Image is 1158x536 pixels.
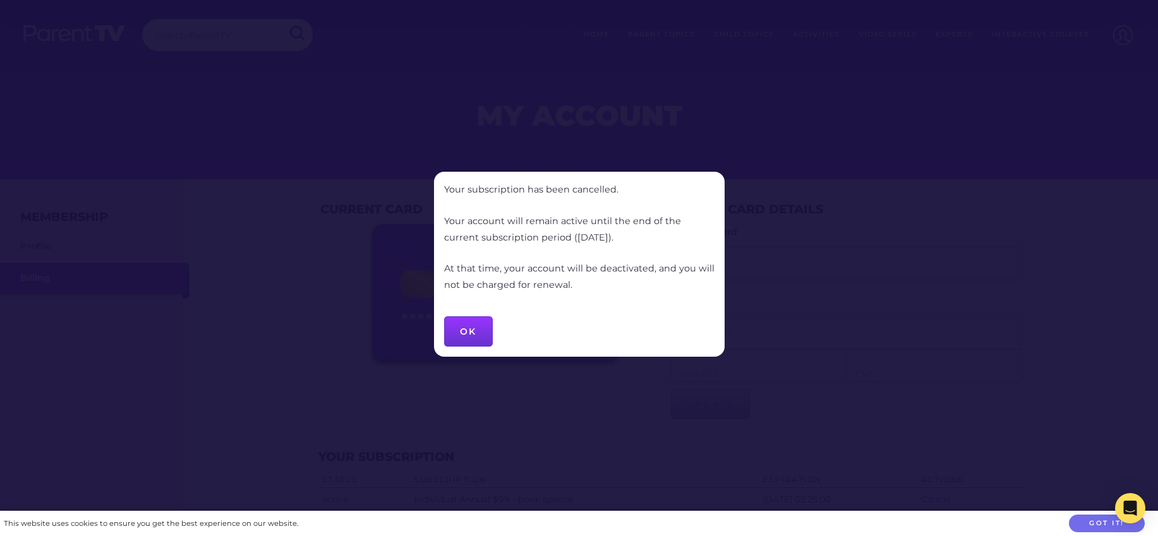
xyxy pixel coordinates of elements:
[444,261,715,294] p: At that time, your account will be deactivated, and you will not be charged for renewal.
[4,517,298,530] div: This website uses cookies to ensure you get the best experience on our website.
[1069,515,1145,533] button: Got it!
[444,182,715,198] p: Your subscription has been cancelled.
[1115,493,1145,523] div: Open Intercom Messenger
[444,316,493,347] button: OK
[444,213,715,246] p: Your account will remain active until the end of the current subscription period ([DATE]).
